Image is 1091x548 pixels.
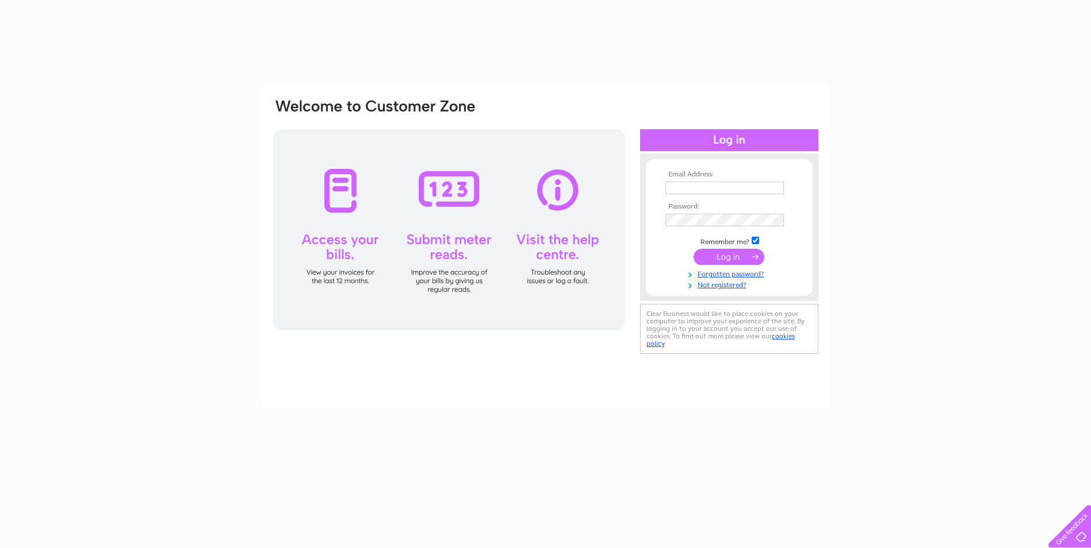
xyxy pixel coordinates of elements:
[663,235,796,246] td: Remember me?
[663,203,796,211] th: Password:
[640,304,818,354] div: Clear Business would like to place cookies on your computer to improve your experience of the sit...
[646,332,795,348] a: cookies policy
[665,279,796,290] a: Not registered?
[694,249,764,265] input: Submit
[665,268,796,279] a: Forgotten password?
[663,171,796,179] th: Email Address:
